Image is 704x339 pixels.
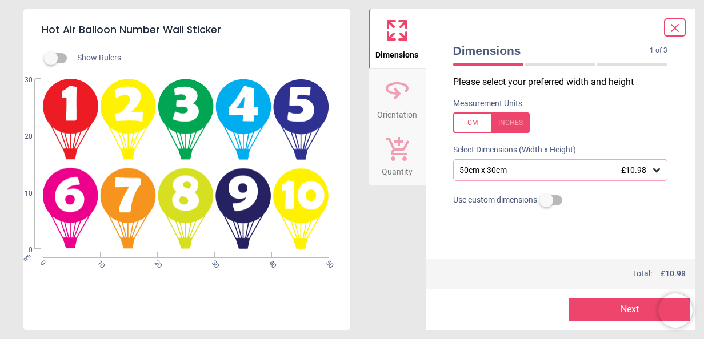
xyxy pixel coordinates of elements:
div: Show Rulers [51,51,350,65]
label: Select Dimensions (Width x Height) [444,144,576,156]
span: 0 [11,245,33,255]
h5: Hot Air Balloon Number Wall Sticker [42,18,332,42]
button: Dimensions [369,9,426,68]
div: 50cm x 30cm [458,166,651,175]
span: 1 of 3 [650,46,667,55]
span: Dimensions [375,44,418,61]
p: Please select your preferred width and height [453,76,677,88]
span: 50 [323,259,331,266]
span: 10.98 [665,269,686,278]
button: Orientation [369,69,426,128]
span: 0 [38,259,45,266]
button: Quantity [369,128,426,185]
span: Quantity [382,161,413,178]
span: 20 [11,132,33,142]
label: Measurement Units [453,98,522,110]
span: 10 [95,259,102,266]
span: 20 [152,259,159,266]
span: Use custom dimensions [453,195,537,206]
span: £ [661,268,686,280]
span: 10 [11,189,33,199]
div: Total: [452,268,686,280]
span: 30 [209,259,217,266]
iframe: Brevo live chat [658,293,693,328]
span: £10.98 [621,166,646,175]
span: 40 [266,259,274,266]
span: 30 [11,75,33,85]
span: Dimensions [453,42,650,59]
button: Next [569,298,690,321]
span: cm [22,252,32,263]
span: Orientation [377,104,417,121]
